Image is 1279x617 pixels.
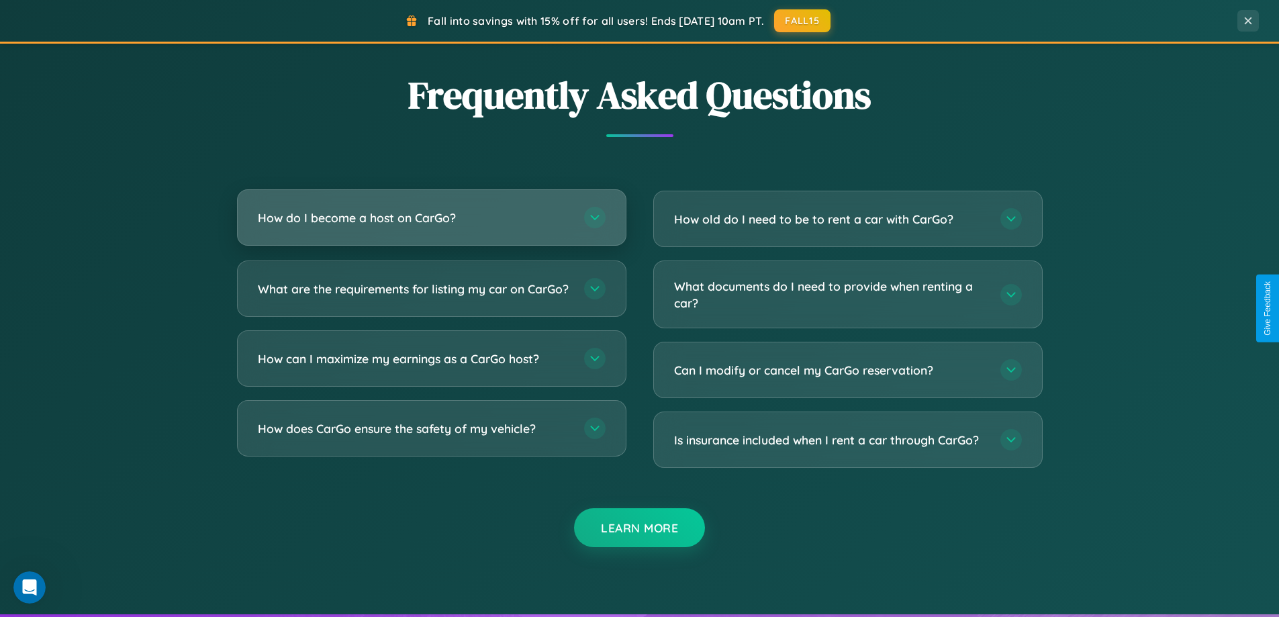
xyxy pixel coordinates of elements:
button: Learn More [574,508,705,547]
h3: How old do I need to be to rent a car with CarGo? [674,211,987,228]
span: Fall into savings with 15% off for all users! Ends [DATE] 10am PT. [428,14,764,28]
h3: What documents do I need to provide when renting a car? [674,278,987,311]
h3: What are the requirements for listing my car on CarGo? [258,281,571,297]
h3: Is insurance included when I rent a car through CarGo? [674,432,987,448]
h3: How can I maximize my earnings as a CarGo host? [258,350,571,367]
h3: How does CarGo ensure the safety of my vehicle? [258,420,571,437]
iframe: Intercom live chat [13,571,46,604]
h3: How do I become a host on CarGo? [258,209,571,226]
button: FALL15 [774,9,831,32]
div: Give Feedback [1263,281,1272,336]
h3: Can I modify or cancel my CarGo reservation? [674,362,987,379]
h2: Frequently Asked Questions [237,69,1043,121]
